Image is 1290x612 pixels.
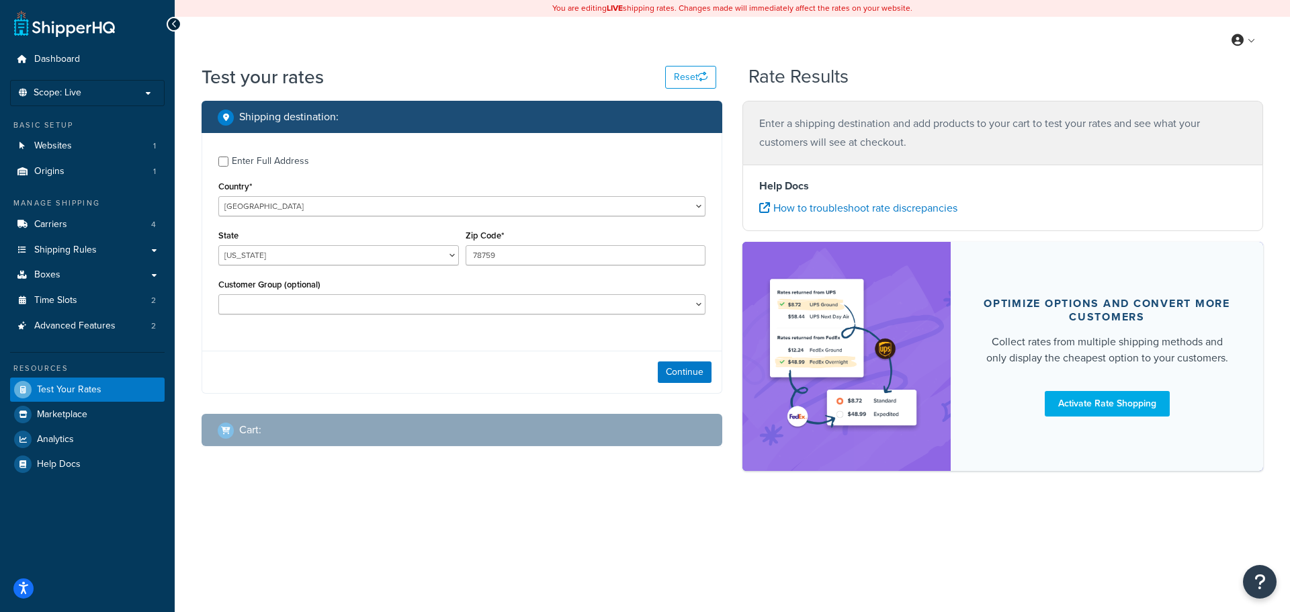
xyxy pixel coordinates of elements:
[10,212,165,237] li: Carriers
[10,427,165,451] a: Analytics
[37,459,81,470] span: Help Docs
[202,64,324,90] h1: Test your rates
[232,152,309,171] div: Enter Full Address
[10,314,165,339] li: Advanced Features
[1045,391,1170,417] a: Activate Rate Shopping
[34,269,60,281] span: Boxes
[34,87,81,99] span: Scope: Live
[10,402,165,427] a: Marketplace
[151,295,156,306] span: 2
[466,230,504,241] label: Zip Code*
[10,452,165,476] a: Help Docs
[10,47,165,72] a: Dashboard
[218,181,252,191] label: Country*
[10,238,165,263] a: Shipping Rules
[10,288,165,313] li: Time Slots
[34,245,97,256] span: Shipping Rules
[658,361,712,383] button: Continue
[983,297,1231,324] div: Optimize options and convert more customers
[10,159,165,184] a: Origins1
[218,157,228,167] input: Enter Full Address
[983,334,1231,366] div: Collect rates from multiple shipping methods and only display the cheapest option to your customers.
[10,159,165,184] li: Origins
[37,409,87,421] span: Marketplace
[153,140,156,152] span: 1
[1243,565,1277,599] button: Open Resource Center
[759,178,1246,194] h4: Help Docs
[10,288,165,313] a: Time Slots2
[10,134,165,159] li: Websites
[763,262,931,451] img: feature-image-rateshop-7084cbbcb2e67ef1d54c2e976f0e592697130d5817b016cf7cc7e13314366067.png
[37,384,101,396] span: Test Your Rates
[10,363,165,374] div: Resources
[759,114,1246,152] p: Enter a shipping destination and add products to your cart to test your rates and see what your c...
[151,320,156,332] span: 2
[34,166,64,177] span: Origins
[607,2,623,14] b: LIVE
[239,111,339,123] h2: Shipping destination :
[34,219,67,230] span: Carriers
[151,219,156,230] span: 4
[10,134,165,159] a: Websites1
[10,263,165,288] a: Boxes
[748,67,849,87] h2: Rate Results
[10,314,165,339] a: Advanced Features2
[665,66,716,89] button: Reset
[218,230,239,241] label: State
[239,424,261,436] h2: Cart :
[34,54,80,65] span: Dashboard
[153,166,156,177] span: 1
[10,212,165,237] a: Carriers4
[37,434,74,445] span: Analytics
[34,140,72,152] span: Websites
[10,378,165,402] a: Test Your Rates
[10,120,165,131] div: Basic Setup
[34,320,116,332] span: Advanced Features
[218,279,320,290] label: Customer Group (optional)
[10,198,165,209] div: Manage Shipping
[759,200,957,216] a: How to troubleshoot rate discrepancies
[34,295,77,306] span: Time Slots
